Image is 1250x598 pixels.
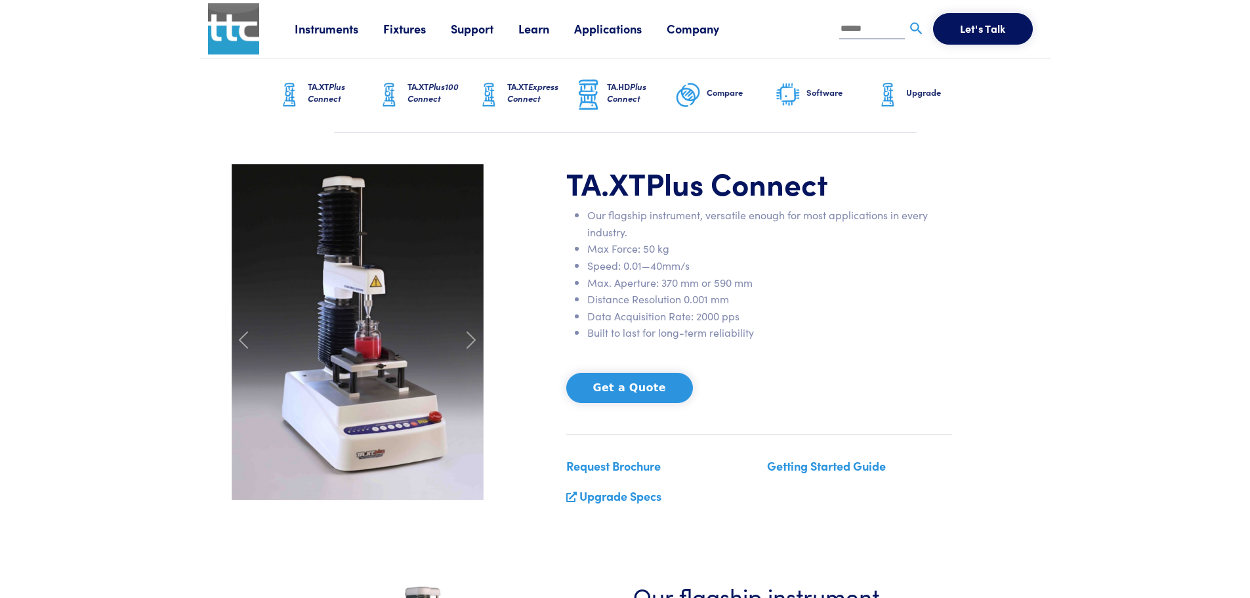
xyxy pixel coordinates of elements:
[383,20,451,37] a: Fixtures
[566,373,693,403] button: Get a Quote
[507,81,575,104] h6: TA.XT
[587,291,952,308] li: Distance Resolution 0.001 mm
[906,87,974,98] h6: Upgrade
[575,78,602,112] img: ta-hd-graphic.png
[587,257,952,274] li: Speed: 0.01—40mm/s
[775,58,875,132] a: Software
[308,80,345,104] span: Plus Connect
[587,324,952,341] li: Built to last for long-term reliability
[518,20,574,37] a: Learn
[276,58,376,132] a: TA.XTPlus Connect
[566,164,952,202] h1: TA.XT
[232,164,484,500] img: carousel-ta-xt-plus-bloom.jpg
[574,20,667,37] a: Applications
[587,240,952,257] li: Max Force: 50 kg
[308,81,376,104] h6: TA.XT
[579,488,661,504] a: Upgrade Specs
[276,79,302,112] img: ta-xt-graphic.png
[575,58,675,132] a: TA.HDPlus Connect
[587,207,952,240] li: Our flagship instrument, versatile enough for most applications in every industry.
[875,58,974,132] a: Upgrade
[767,458,886,474] a: Getting Started Guide
[607,80,646,104] span: Plus Connect
[295,20,383,37] a: Instruments
[646,161,828,203] span: Plus Connect
[376,79,402,112] img: ta-xt-graphic.png
[587,274,952,291] li: Max. Aperture: 370 mm or 590 mm
[875,79,901,112] img: ta-xt-graphic.png
[476,58,575,132] a: TA.XTExpress Connect
[507,80,558,104] span: Express Connect
[407,81,476,104] h6: TA.XT
[451,20,518,37] a: Support
[775,81,801,109] img: software-graphic.png
[675,79,701,112] img: compare-graphic.png
[566,458,661,474] a: Request Brochure
[675,58,775,132] a: Compare
[607,81,675,104] h6: TA.HD
[707,87,775,98] h6: Compare
[376,58,476,132] a: TA.XTPlus100 Connect
[667,20,744,37] a: Company
[587,308,952,325] li: Data Acquisition Rate: 2000 pps
[407,80,459,104] span: Plus100 Connect
[476,79,502,112] img: ta-xt-graphic.png
[806,87,875,98] h6: Software
[208,3,259,54] img: ttc_logo_1x1_v1.0.png
[933,13,1033,45] button: Let's Talk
